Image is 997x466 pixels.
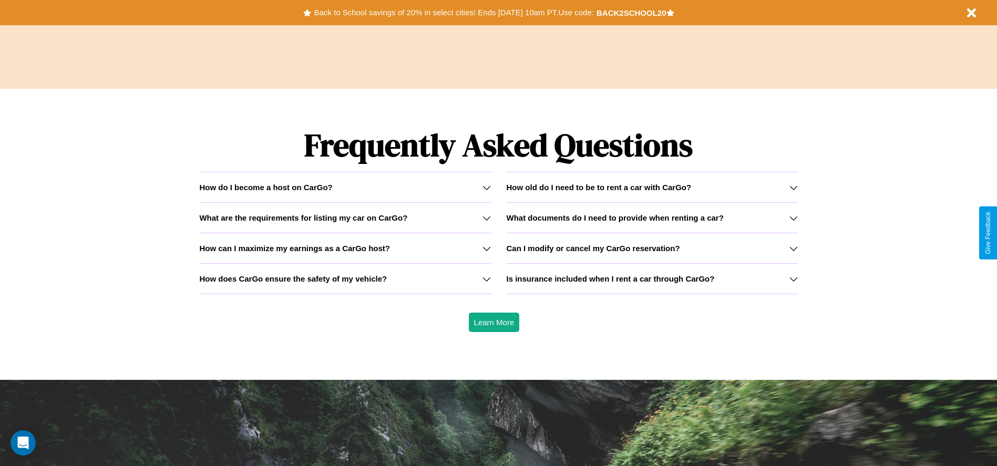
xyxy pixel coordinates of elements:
[507,213,724,222] h3: What documents do I need to provide when renting a car?
[199,118,797,172] h1: Frequently Asked Questions
[507,183,692,192] h3: How old do I need to be to rent a car with CarGo?
[507,244,680,253] h3: Can I modify or cancel my CarGo reservation?
[507,274,715,283] h3: Is insurance included when I rent a car through CarGo?
[469,313,520,332] button: Learn More
[199,213,407,222] h3: What are the requirements for listing my car on CarGo?
[11,430,36,455] div: Open Intercom Messenger
[199,183,332,192] h3: How do I become a host on CarGo?
[984,212,992,254] div: Give Feedback
[311,5,596,20] button: Back to School savings of 20% in select cities! Ends [DATE] 10am PT.Use code:
[199,244,390,253] h3: How can I maximize my earnings as a CarGo host?
[597,8,666,17] b: BACK2SCHOOL20
[199,274,387,283] h3: How does CarGo ensure the safety of my vehicle?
